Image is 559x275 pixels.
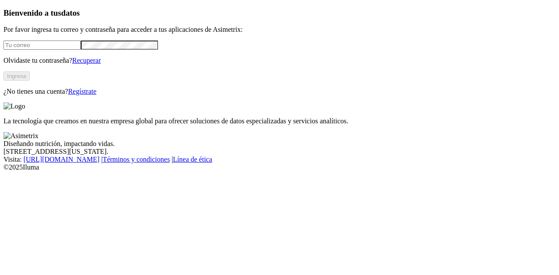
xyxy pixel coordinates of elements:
[61,8,80,17] span: datos
[3,148,556,156] div: [STREET_ADDRESS][US_STATE].
[3,140,556,148] div: Diseñando nutrición, impactando vidas.
[3,102,25,110] img: Logo
[24,156,100,163] a: [URL][DOMAIN_NAME]
[3,132,38,140] img: Asimetrix
[3,57,556,65] p: Olvidaste tu contraseña?
[3,26,556,34] p: Por favor ingresa tu correo y contraseña para acceder a tus aplicaciones de Asimetrix:
[3,88,556,95] p: ¿No tienes una cuenta?
[3,163,556,171] div: © 2025 Iluma
[103,156,170,163] a: Términos y condiciones
[3,71,30,81] button: Ingresa
[68,88,97,95] a: Regístrate
[173,156,212,163] a: Línea de ética
[3,8,556,18] h3: Bienvenido a tus
[72,57,101,64] a: Recuperar
[3,156,556,163] div: Visita : | |
[3,41,81,50] input: Tu correo
[3,117,556,125] p: La tecnología que creamos en nuestra empresa global para ofrecer soluciones de datos especializad...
